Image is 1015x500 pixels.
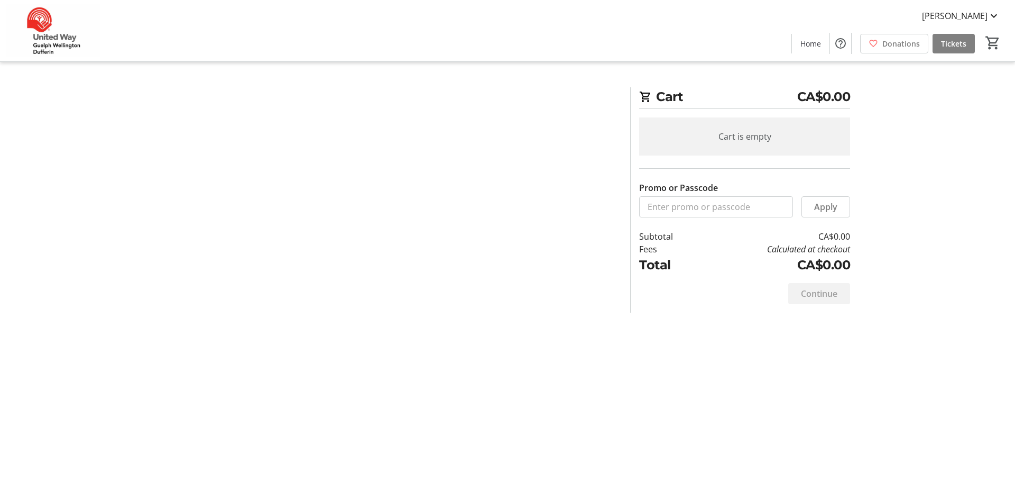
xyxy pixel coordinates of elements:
[639,87,850,109] h2: Cart
[814,201,837,213] span: Apply
[639,181,718,194] label: Promo or Passcode
[860,34,928,53] a: Donations
[801,196,850,217] button: Apply
[700,243,850,256] td: Calculated at checkout
[639,117,850,156] div: Cart is empty
[639,243,700,256] td: Fees
[639,256,700,275] td: Total
[700,256,850,275] td: CA$0.00
[700,230,850,243] td: CA$0.00
[830,33,851,54] button: Help
[797,87,851,106] span: CA$0.00
[792,34,829,53] a: Home
[983,33,1002,52] button: Cart
[941,38,966,49] span: Tickets
[639,230,700,243] td: Subtotal
[882,38,920,49] span: Donations
[922,10,988,22] span: [PERSON_NAME]
[914,7,1009,24] button: [PERSON_NAME]
[6,4,100,57] img: United Way Guelph Wellington Dufferin's Logo
[639,196,793,217] input: Enter promo or passcode
[933,34,975,53] a: Tickets
[800,38,821,49] span: Home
